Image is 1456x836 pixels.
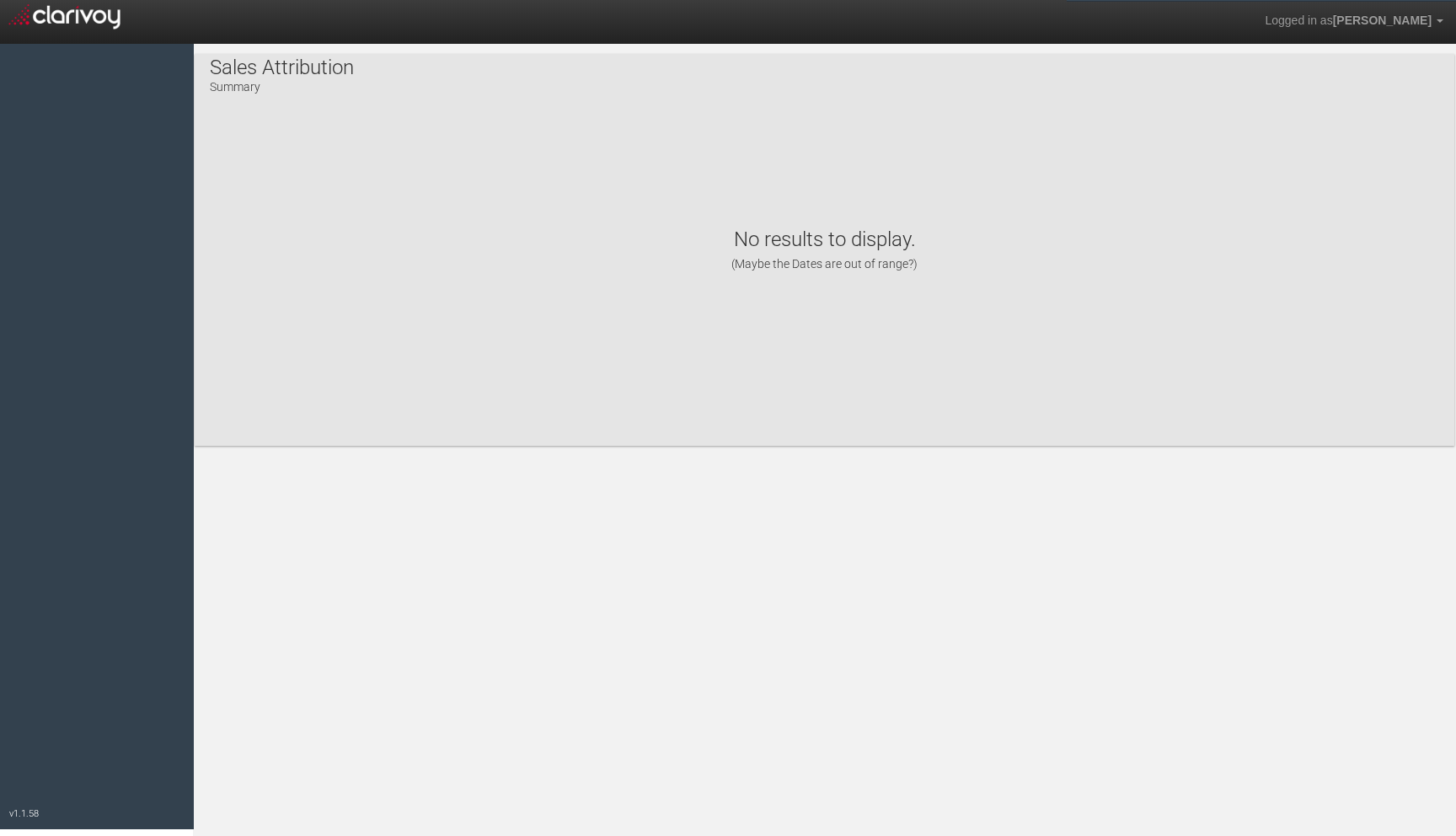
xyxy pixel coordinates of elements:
[211,228,1437,272] h1: No results to display.
[1265,13,1332,27] span: Logged in as
[1333,13,1432,27] span: [PERSON_NAME]
[210,73,354,95] p: Summary
[1252,1,1456,41] a: Logged in as[PERSON_NAME]
[731,257,918,271] span: (Maybe the Dates are out of range?)
[210,56,354,78] h1: Sales Attribution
